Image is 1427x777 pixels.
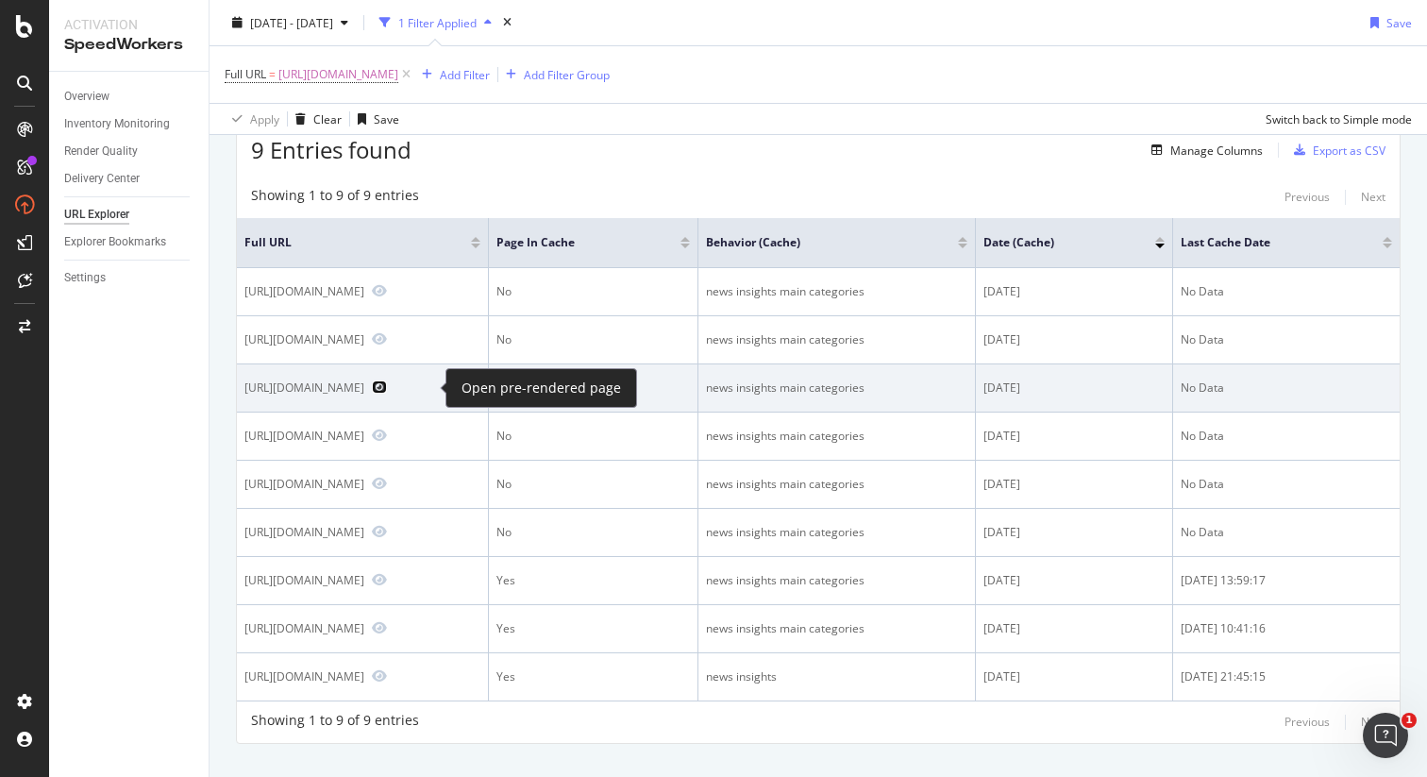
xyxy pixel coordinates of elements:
[372,8,499,38] button: 1 Filter Applied
[372,669,387,683] a: Preview https://www.realtor.com/advice/
[244,476,364,492] div: [URL][DOMAIN_NAME]
[496,572,690,589] div: Yes
[1144,139,1263,161] button: Manage Columns
[706,380,967,397] div: news insights main categories
[706,283,967,300] div: news insights main categories
[1284,711,1330,734] button: Previous
[1181,620,1392,637] div: [DATE] 10:41:16
[496,524,690,541] div: No
[706,476,967,493] div: news insights main categories
[372,477,387,490] a: Preview https://www.realtor.com/advice/
[983,234,1128,251] span: Date (Cache)
[225,104,279,134] button: Apply
[244,572,364,588] div: [URL][DOMAIN_NAME]
[1313,143,1385,159] div: Export as CSV
[706,234,930,251] span: Behavior (Cache)
[1386,14,1412,30] div: Save
[30,30,45,45] img: logo_orange.svg
[30,49,45,64] img: website_grey.svg
[983,572,1166,589] div: [DATE]
[1181,476,1392,493] div: No Data
[64,114,195,134] a: Inventory Monitoring
[372,332,387,346] a: Preview https://www.realtor.com/advice/
[706,572,967,589] div: news insights main categories
[496,620,690,637] div: Yes
[496,283,690,300] div: No
[244,620,364,636] div: [URL][DOMAIN_NAME]
[55,110,70,125] img: tab_domain_overview_orange.svg
[1181,572,1392,589] div: [DATE] 13:59:17
[372,284,387,297] a: Preview https://www.realtor.com/advice/
[1181,524,1392,541] div: No Data
[64,232,166,252] div: Explorer Bookmarks
[350,104,399,134] button: Save
[496,234,652,251] span: Page in Cache
[1361,711,1385,734] button: Next
[1181,283,1392,300] div: No Data
[250,110,279,127] div: Apply
[64,142,138,161] div: Render Quality
[1363,713,1408,758] iframe: Intercom live chat
[49,49,208,64] div: Domain: [DOMAIN_NAME]
[983,620,1166,637] div: [DATE]
[244,668,364,684] div: [URL][DOMAIN_NAME]
[64,87,195,107] a: Overview
[64,205,195,225] a: URL Explorer
[524,66,610,82] div: Add Filter Group
[496,476,690,493] div: No
[374,110,399,127] div: Save
[983,524,1166,541] div: [DATE]
[244,428,364,444] div: [URL][DOMAIN_NAME]
[1258,104,1412,134] button: Switch back to Simple mode
[269,66,276,82] span: =
[64,114,170,134] div: Inventory Monitoring
[1286,135,1385,165] button: Export as CSV
[1181,428,1392,445] div: No Data
[1181,331,1392,348] div: No Data
[398,14,477,30] div: 1 Filter Applied
[499,13,515,32] div: times
[251,711,419,734] div: Showing 1 to 9 of 9 entries
[244,524,364,540] div: [URL][DOMAIN_NAME]
[983,476,1166,493] div: [DATE]
[372,621,387,634] a: Preview https://www.realtor.com/advice/
[244,234,443,251] span: Full URL
[278,61,398,88] span: [URL][DOMAIN_NAME]
[983,428,1166,445] div: [DATE]
[983,283,1166,300] div: [DATE]
[706,620,967,637] div: news insights main categories
[64,268,106,288] div: Settings
[64,87,109,107] div: Overview
[1284,186,1330,209] button: Previous
[983,668,1166,685] div: [DATE]
[251,134,411,165] span: 9 Entries found
[1402,713,1417,728] span: 1
[372,429,387,442] a: Preview https://www.realtor.com/advice/
[496,668,690,685] div: Yes
[1363,8,1412,38] button: Save
[414,63,490,86] button: Add Filter
[1284,714,1330,730] div: Previous
[706,331,967,348] div: news insights main categories
[244,331,364,347] div: [URL][DOMAIN_NAME]
[225,66,266,82] span: Full URL
[706,668,967,685] div: news insights
[462,377,621,399] div: Open pre-rendered page
[1266,110,1412,127] div: Switch back to Simple mode
[313,110,342,127] div: Clear
[64,15,193,34] div: Activation
[498,63,610,86] button: Add Filter Group
[706,524,967,541] div: news insights main categories
[496,428,690,445] div: No
[64,169,195,189] a: Delivery Center
[244,283,364,299] div: [URL][DOMAIN_NAME]
[288,104,342,134] button: Clear
[1284,189,1330,205] div: Previous
[64,232,195,252] a: Explorer Bookmarks
[1361,714,1385,730] div: Next
[1361,186,1385,209] button: Next
[250,14,333,30] span: [DATE] - [DATE]
[496,331,690,348] div: No
[706,428,967,445] div: news insights main categories
[251,186,419,209] div: Showing 1 to 9 of 9 entries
